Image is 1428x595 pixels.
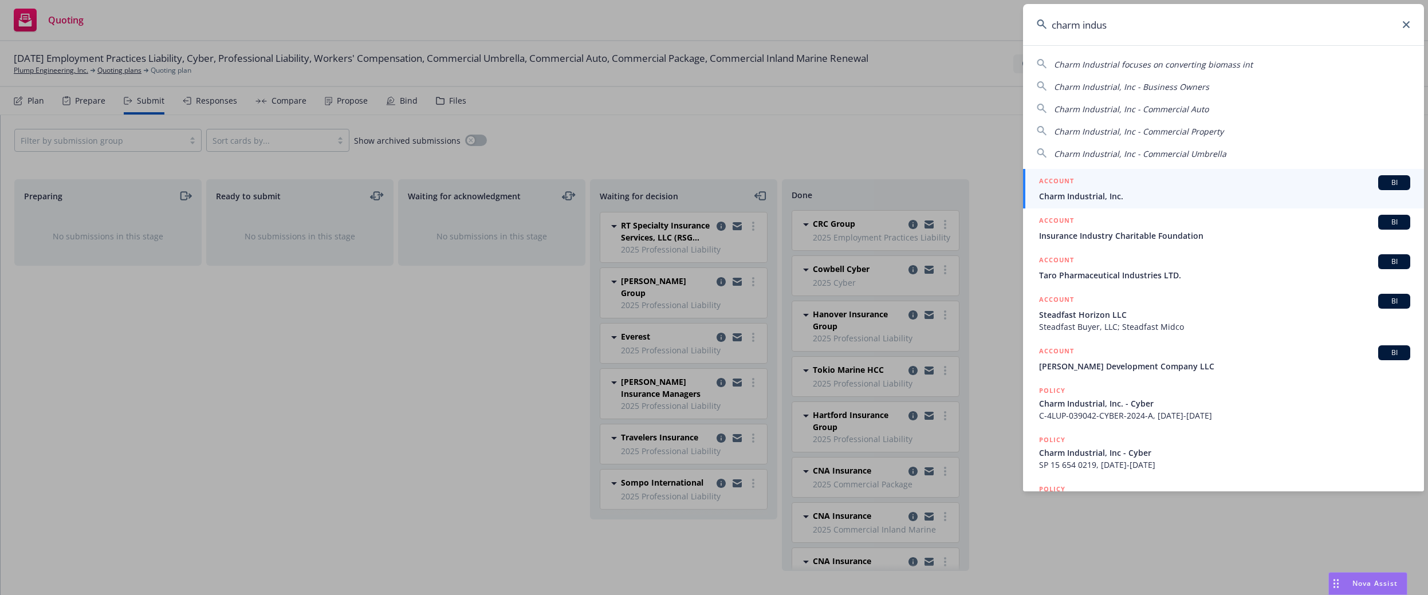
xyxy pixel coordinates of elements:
[1023,339,1424,379] a: ACCOUNTBI[PERSON_NAME] Development Company LLC
[1039,360,1410,372] span: [PERSON_NAME] Development Company LLC
[1039,459,1410,471] span: SP 15 654 0219, [DATE]-[DATE]
[1023,287,1424,339] a: ACCOUNTBISteadfast Horizon LLCSteadfast Buyer, LLC; Steadfast Midco
[1383,178,1406,188] span: BI
[1329,573,1343,594] div: Drag to move
[1023,477,1424,526] a: POLICY
[1039,190,1410,202] span: Charm Industrial, Inc.
[1039,175,1074,189] h5: ACCOUNT
[1023,4,1424,45] input: Search...
[1039,269,1410,281] span: Taro Pharmaceutical Industries LTD.
[1039,309,1410,321] span: Steadfast Horizon LLC
[1023,208,1424,248] a: ACCOUNTBIInsurance Industry Charitable Foundation
[1054,148,1226,159] span: Charm Industrial, Inc - Commercial Umbrella
[1054,81,1209,92] span: Charm Industrial, Inc - Business Owners
[1383,296,1406,306] span: BI
[1039,447,1410,459] span: Charm Industrial, Inc - Cyber
[1023,379,1424,428] a: POLICYCharm Industrial, Inc. - CyberC-4LUP-039042-CYBER-2024-A, [DATE]-[DATE]
[1039,434,1065,446] h5: POLICY
[1023,428,1424,477] a: POLICYCharm Industrial, Inc - CyberSP 15 654 0219, [DATE]-[DATE]
[1039,345,1074,359] h5: ACCOUNT
[1023,248,1424,287] a: ACCOUNTBITaro Pharmaceutical Industries LTD.
[1039,294,1074,308] h5: ACCOUNT
[1039,254,1074,268] h5: ACCOUNT
[1383,348,1406,358] span: BI
[1054,104,1209,115] span: Charm Industrial, Inc - Commercial Auto
[1039,215,1074,228] h5: ACCOUNT
[1383,257,1406,267] span: BI
[1054,126,1224,137] span: Charm Industrial, Inc - Commercial Property
[1023,169,1424,208] a: ACCOUNTBICharm Industrial, Inc.
[1383,217,1406,227] span: BI
[1039,385,1065,396] h5: POLICY
[1039,483,1065,495] h5: POLICY
[1054,59,1253,70] span: Charm Industrial focuses on converting biomass int
[1039,397,1410,409] span: Charm Industrial, Inc. - Cyber
[1352,578,1398,588] span: Nova Assist
[1328,572,1407,595] button: Nova Assist
[1039,409,1410,421] span: C-4LUP-039042-CYBER-2024-A, [DATE]-[DATE]
[1039,230,1410,242] span: Insurance Industry Charitable Foundation
[1039,321,1410,333] span: Steadfast Buyer, LLC; Steadfast Midco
